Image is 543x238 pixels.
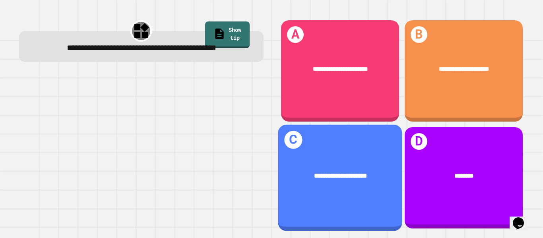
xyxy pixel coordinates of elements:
[411,26,428,43] h1: B
[287,26,304,43] h1: A
[510,206,535,230] iframe: chat widget
[205,21,250,48] a: Show tip
[411,133,428,150] h1: D
[284,131,302,149] h1: C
